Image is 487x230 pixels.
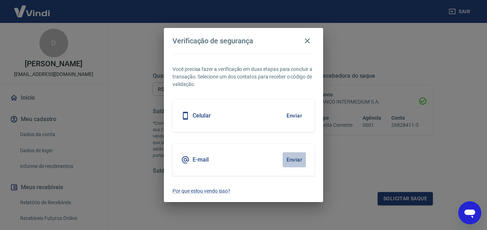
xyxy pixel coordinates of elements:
[172,187,315,195] a: Por que estou vendo isso?
[458,201,481,224] iframe: Botão para abrir a janela de mensagens
[283,152,306,167] button: Enviar
[283,108,306,123] button: Enviar
[193,156,209,163] h5: E-mail
[172,66,315,88] p: Você precisa fazer a verificação em duas etapas para concluir a transação. Selecione um dos conta...
[172,37,253,45] h4: Verificação de segurança
[193,112,211,119] h5: Celular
